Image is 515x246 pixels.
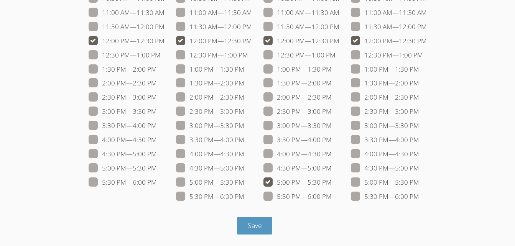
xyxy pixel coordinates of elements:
[89,177,157,187] label: 5:30 PM — 6:00 PM
[263,8,339,18] label: 11:00 AM — 11:30 AM
[351,8,427,18] label: 11:00 AM — 11:30 AM
[89,8,165,18] label: 11:00 AM — 11:30 AM
[176,192,244,202] label: 5:30 PM — 6:00 PM
[263,64,332,74] label: 1:00 PM — 1:30 PM
[351,78,419,88] label: 1:30 PM — 2:00 PM
[89,64,157,74] label: 1:30 PM — 2:00 PM
[351,64,419,74] label: 1:00 PM — 1:30 PM
[351,92,419,102] label: 2:00 PM — 2:30 PM
[263,192,332,202] label: 5:30 PM — 6:00 PM
[89,78,157,88] label: 2:00 PM — 2:30 PM
[263,135,332,145] label: 3:30 PM — 4:00 PM
[89,135,157,145] label: 4:00 PM — 4:30 PM
[351,107,419,116] label: 2:30 PM — 3:00 PM
[176,107,244,116] label: 2:30 PM — 3:00 PM
[89,22,165,32] label: 11:30 AM — 12:00 PM
[351,36,427,46] label: 12:00 PM — 12:30 PM
[176,121,244,131] label: 3:00 PM — 3:30 PM
[263,163,332,173] label: 4:30 PM — 5:00 PM
[176,92,244,102] label: 2:00 PM — 2:30 PM
[263,36,339,46] label: 12:00 PM — 12:30 PM
[351,121,419,131] label: 3:00 PM — 3:30 PM
[263,177,332,187] label: 5:00 PM — 5:30 PM
[176,135,244,145] label: 3:30 PM — 4:00 PM
[176,78,244,88] label: 1:30 PM — 2:00 PM
[89,36,165,46] label: 12:00 PM — 12:30 PM
[89,163,157,173] label: 5:00 PM — 5:30 PM
[351,22,427,32] label: 11:30 AM — 12:00 PM
[176,64,244,74] label: 1:00 PM — 1:30 PM
[263,22,339,32] label: 11:30 AM — 12:00 PM
[351,177,419,187] label: 5:00 PM — 5:30 PM
[263,107,332,116] label: 2:30 PM — 3:00 PM
[176,149,244,159] label: 4:00 PM — 4:30 PM
[176,177,244,187] label: 5:00 PM — 5:30 PM
[89,92,157,102] label: 2:30 PM — 3:00 PM
[263,50,336,60] label: 12:30 PM — 1:00 PM
[248,221,262,230] span: Save
[351,135,419,145] label: 3:30 PM — 4:00 PM
[89,149,157,159] label: 4:30 PM — 5:00 PM
[237,217,273,235] button: Save
[176,8,252,18] label: 11:00 AM — 11:30 AM
[89,107,157,116] label: 3:00 PM — 3:30 PM
[176,50,248,60] label: 12:30 PM — 1:00 PM
[176,163,244,173] label: 4:30 PM — 5:00 PM
[176,36,252,46] label: 12:00 PM — 12:30 PM
[89,121,157,131] label: 3:30 PM — 4:00 PM
[263,121,332,131] label: 3:00 PM — 3:30 PM
[351,163,419,173] label: 4:30 PM — 5:00 PM
[263,78,332,88] label: 1:30 PM — 2:00 PM
[263,149,332,159] label: 4:00 PM — 4:30 PM
[351,192,419,202] label: 5:30 PM — 6:00 PM
[263,92,332,102] label: 2:00 PM — 2:30 PM
[351,50,423,60] label: 12:30 PM — 1:00 PM
[176,22,252,32] label: 11:30 AM — 12:00 PM
[351,149,419,159] label: 4:00 PM — 4:30 PM
[89,50,161,60] label: 12:30 PM — 1:00 PM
